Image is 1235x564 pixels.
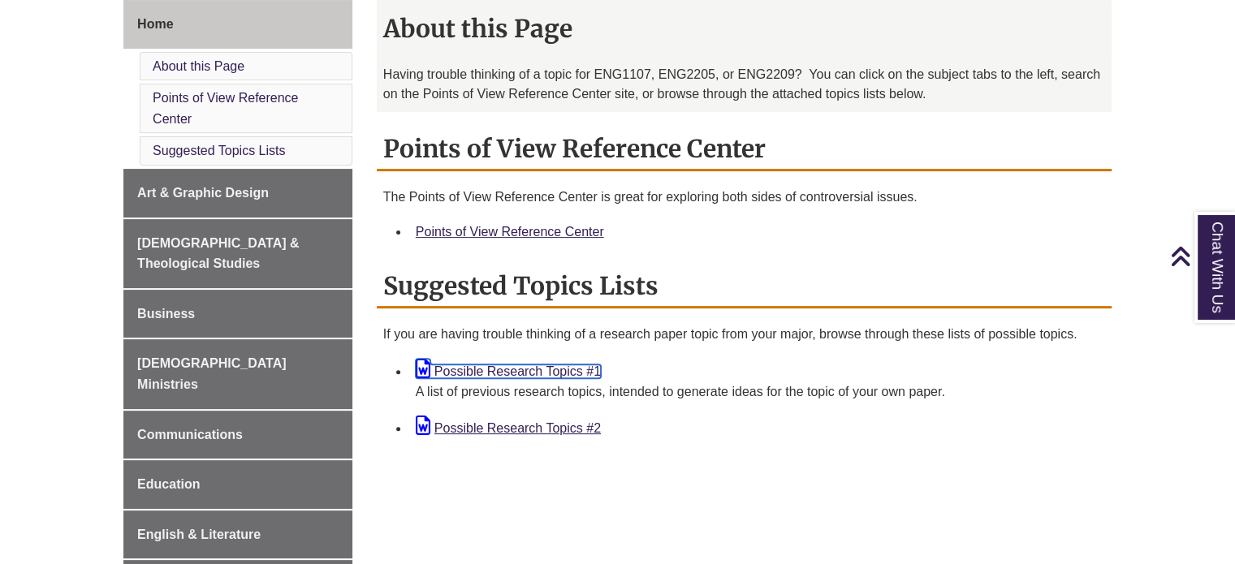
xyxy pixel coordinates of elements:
[123,510,352,559] a: English & Literature
[123,219,352,288] a: [DEMOGRAPHIC_DATA] & Theological Studies
[383,325,1105,344] p: If you are having trouble thinking of a research paper topic from your major, browse through thes...
[137,307,195,321] span: Business
[137,428,243,441] span: Communications
[123,169,352,217] a: Art & Graphic Design
[137,477,200,491] span: Education
[137,527,261,541] span: English & Literature
[137,356,286,391] span: [DEMOGRAPHIC_DATA] Ministries
[416,364,601,378] a: Possible Research Topics #1
[383,187,1105,207] p: The Points of View Reference Center is great for exploring both sides of controversial issues.
[137,236,299,271] span: [DEMOGRAPHIC_DATA] & Theological Studies
[123,411,352,459] a: Communications
[383,65,1105,104] p: Having trouble thinking of a topic for ENG1107, ENG2205, or ENG2209? You can click on the subject...
[377,8,1112,49] h2: About this Page
[153,59,244,73] a: About this Page
[153,91,298,126] a: Points of View Reference Center
[416,381,1099,403] div: A list of previous research topics, intended to generate ideas for the topic of your own paper.
[137,17,173,31] span: Home
[416,421,601,435] a: Possible Research Topics #2
[123,290,352,338] a: Business
[123,460,352,509] a: Education
[123,339,352,408] a: [DEMOGRAPHIC_DATA] Ministries
[137,186,269,200] span: Art & Graphic Design
[377,265,1112,308] h2: Suggested Topics Lists
[1170,245,1231,267] a: Back to Top
[416,225,604,239] a: Points of View Reference Center
[377,128,1112,171] h2: Points of View Reference Center
[153,144,285,157] a: Suggested Topics Lists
